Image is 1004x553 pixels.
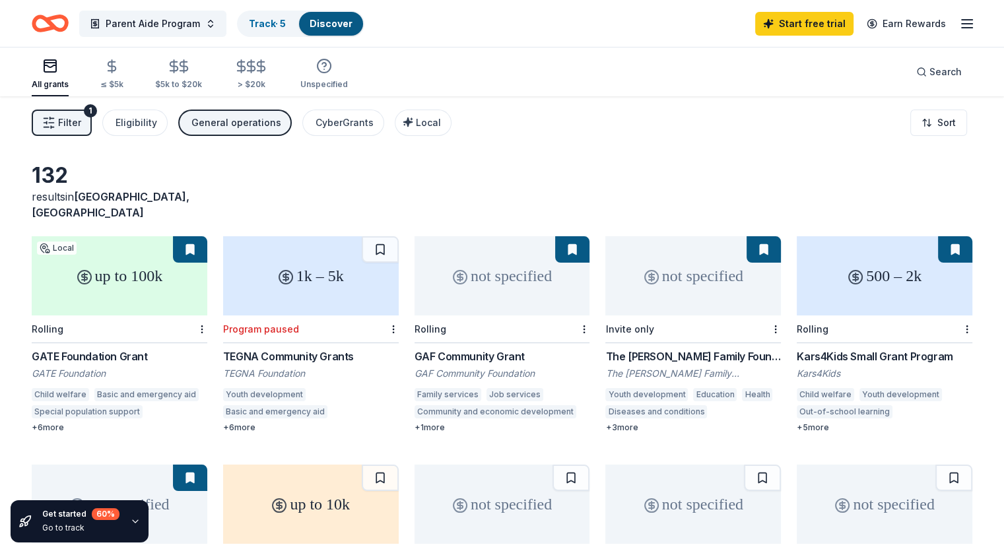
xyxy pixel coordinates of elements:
div: Go to track [42,523,119,533]
div: Rolling [32,323,63,335]
div: Get started [42,508,119,520]
div: Basic and emergency aid [223,405,327,418]
button: $5k to $20k [155,53,202,96]
div: + 1 more [415,422,590,433]
div: $5k to $20k [155,79,202,90]
span: [GEOGRAPHIC_DATA], [GEOGRAPHIC_DATA] [32,190,189,219]
a: not specifiedInvite onlyThe [PERSON_NAME] Family Foundation GrantThe [PERSON_NAME] Family Foundat... [605,236,781,433]
div: Youth development [605,388,688,401]
div: 132 [32,162,207,189]
div: + 6 more [32,422,207,433]
div: Family services [415,388,481,401]
a: Earn Rewards [859,12,954,36]
div: 60 % [92,508,119,520]
div: > $20k [234,79,269,90]
button: General operations [178,110,292,136]
button: Unspecified [300,53,348,96]
div: Health [742,388,772,401]
div: GAF Community Foundation [415,367,590,380]
div: not specified [415,236,590,315]
div: 1k – 5k [223,236,399,315]
span: Filter [58,115,81,131]
span: Parent Aide Program [106,16,200,32]
div: not specified [605,236,781,315]
div: Education [693,388,737,401]
div: GATE Foundation [32,367,207,380]
button: Filter1 [32,110,92,136]
button: Sort [910,110,967,136]
div: Diseases and conditions [605,405,707,418]
div: Invite only [605,323,653,335]
div: Local [37,242,77,255]
a: Start free trial [755,12,853,36]
button: Search [906,59,972,85]
span: Local [416,117,441,128]
div: GAF Community Grant [415,348,590,364]
div: CyberGrants [316,115,374,131]
button: > $20k [234,53,269,96]
div: General operations [191,115,281,131]
div: Child welfare [32,388,89,401]
div: 1 [84,104,97,117]
div: Out-of-school learning [797,405,892,418]
div: + 3 more [605,422,781,433]
div: not specified [605,465,781,544]
div: TEGNA Community Grants [223,348,399,364]
a: Discover [310,18,352,29]
div: Child welfare [797,388,854,401]
div: Environment [712,405,766,418]
a: not specifiedRollingGAF Community GrantGAF Community FoundationFamily servicesJob servicesCommuni... [415,236,590,433]
div: Youth development [223,388,306,401]
button: Local [395,110,452,136]
div: results [32,189,207,220]
span: Sort [937,115,956,131]
div: not specified [415,465,590,544]
div: ≤ $5k [100,79,123,90]
div: Special population support [32,405,143,418]
a: 1k – 5kProgram pausedTEGNA Community GrantsTEGNA FoundationYouth developmentBasic and emergency a... [223,236,399,433]
div: Basic and emergency aid [94,388,199,401]
div: Rolling [415,323,446,335]
div: + 6 more [223,422,399,433]
div: TEGNA Foundation [223,367,399,380]
button: Parent Aide Program [79,11,226,37]
div: Program paused [223,323,299,335]
div: Job services [486,388,543,401]
div: All grants [32,79,69,90]
a: up to 100kLocalRollingGATE Foundation GrantGATE FoundationChild welfareBasic and emergency aidSpe... [32,236,207,433]
div: up to 10k [223,465,399,544]
div: 500 – 2k [797,236,972,315]
div: The [PERSON_NAME] Family Foundation Grant [605,348,781,364]
a: Home [32,8,69,39]
div: Kars4Kids [797,367,972,380]
div: Eligibility [116,115,157,131]
button: All grants [32,53,69,96]
a: Track· 5 [249,18,286,29]
div: Unspecified [300,79,348,90]
div: Rolling [797,323,828,335]
div: The [PERSON_NAME] Family Foundation [605,367,781,380]
div: Community and economic development [415,405,576,418]
div: up to 100k [32,236,207,315]
div: + 5 more [797,422,972,433]
a: 500 – 2kRollingKars4Kids Small Grant ProgramKars4KidsChild welfareYouth developmentOut-of-school ... [797,236,972,433]
div: not specified [797,465,972,544]
div: GATE Foundation Grant [32,348,207,364]
div: Kars4Kids Small Grant Program [797,348,972,364]
button: ≤ $5k [100,53,123,96]
div: not specified [32,465,207,544]
button: Track· 5Discover [237,11,364,37]
button: CyberGrants [302,110,384,136]
span: in [32,190,189,219]
div: Youth development [859,388,942,401]
span: Search [929,64,962,80]
button: Eligibility [102,110,168,136]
